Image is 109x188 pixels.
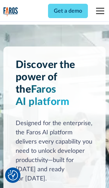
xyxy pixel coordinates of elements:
div: menu [92,3,106,19]
h1: Discover the power of the [16,59,94,108]
span: Faros AI platform [16,84,69,107]
div: Designed for the enterprise, the Faros AI platform delivers every capability you need to unlock d... [16,119,94,184]
img: Revisit consent button [8,170,18,180]
img: Logo of the analytics and reporting company Faros. [3,7,18,17]
button: Cookie Settings [8,170,18,180]
a: Get a demo [48,4,88,18]
a: home [3,7,18,17]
